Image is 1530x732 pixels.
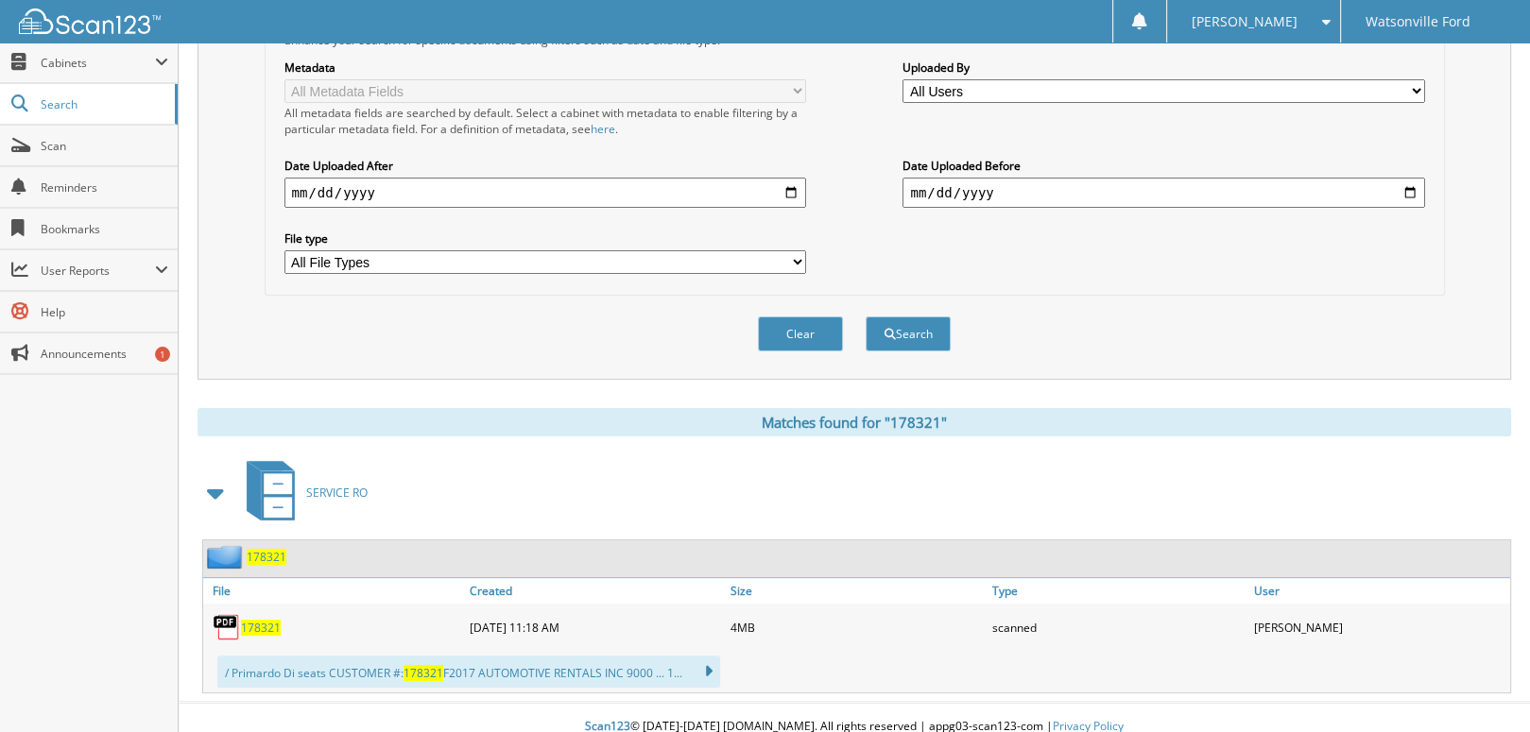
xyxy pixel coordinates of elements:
span: User Reports [41,263,155,279]
div: [PERSON_NAME] [1248,608,1510,646]
iframe: Chat Widget [1435,641,1530,732]
div: 4MB [726,608,988,646]
a: Size [726,578,988,604]
label: Metadata [284,60,806,76]
label: File type [284,230,806,247]
img: folder2.png [207,545,247,569]
div: / Primardo Di seats CUSTOMER #: F2017 AUTOMOTIVE RENTALS INC 9000 ... 1... [217,655,720,688]
span: 178321 [404,665,443,681]
input: end [903,178,1424,208]
label: Uploaded By [903,60,1424,76]
span: Watsonville Ford [1366,16,1470,27]
a: here [591,121,615,137]
img: PDF.png [213,613,241,641]
a: SERVICE RO [235,455,368,530]
div: All metadata fields are searched by default. Select a cabinet with metadata to enable filtering b... [284,105,806,137]
a: 178321 [241,620,281,636]
label: Date Uploaded Before [903,158,1424,174]
button: Clear [758,316,843,351]
img: scan123-logo-white.svg [19,9,161,34]
span: [PERSON_NAME] [1192,16,1298,27]
label: Date Uploaded After [284,158,806,174]
div: 1 [155,347,170,362]
a: User [1248,578,1510,604]
span: Cabinets [41,55,155,71]
a: File [203,578,465,604]
a: Created [465,578,727,604]
span: Scan [41,138,168,154]
div: Matches found for "178321" [198,408,1511,436]
span: Bookmarks [41,221,168,237]
input: start [284,178,806,208]
span: Reminders [41,179,168,196]
a: 178321 [247,549,286,565]
div: scanned [988,608,1249,646]
span: Announcements [41,346,168,362]
span: Search [41,96,165,112]
span: SERVICE RO [306,485,368,501]
div: [DATE] 11:18 AM [465,608,727,646]
button: Search [866,316,951,351]
span: Help [41,304,168,320]
a: Type [988,578,1249,604]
